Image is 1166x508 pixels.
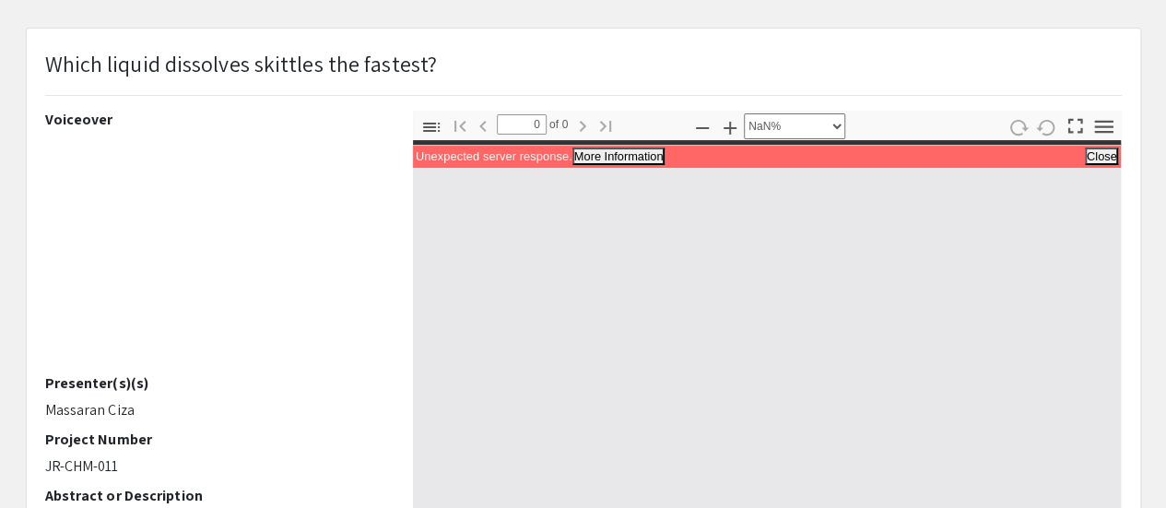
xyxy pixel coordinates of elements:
[45,111,385,128] h2: Voiceover
[590,112,621,138] button: Go to Last Page
[45,399,385,421] p: Massaran Ciza
[467,112,499,138] button: Previous Page
[744,113,845,139] select: Zoom
[45,455,385,478] p: JR-CHM-011
[547,114,569,135] span: of 0
[572,148,665,165] button: More Information
[45,487,385,504] h2: Abstract or Description
[1031,113,1062,140] button: Rotate Counterclockwise
[444,112,476,138] button: Go to First Page
[567,112,598,138] button: Next Page
[1085,148,1119,165] button: Close
[687,113,718,140] button: Zoom Out
[416,149,572,163] span: Unexpected server response.
[45,431,385,448] h2: Project Number
[416,113,447,140] button: Toggle Sidebar
[1059,111,1090,137] button: Switch to Presentation Mode
[497,114,547,135] input: Page
[1002,113,1033,140] button: Rotate Clockwise
[14,425,78,494] iframe: Chat
[45,47,437,80] p: Which liquid dissolves skittles the fastest?
[45,374,385,392] h2: Presenter(s)(s)
[1088,113,1119,140] button: Tools
[714,113,746,140] button: Zoom In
